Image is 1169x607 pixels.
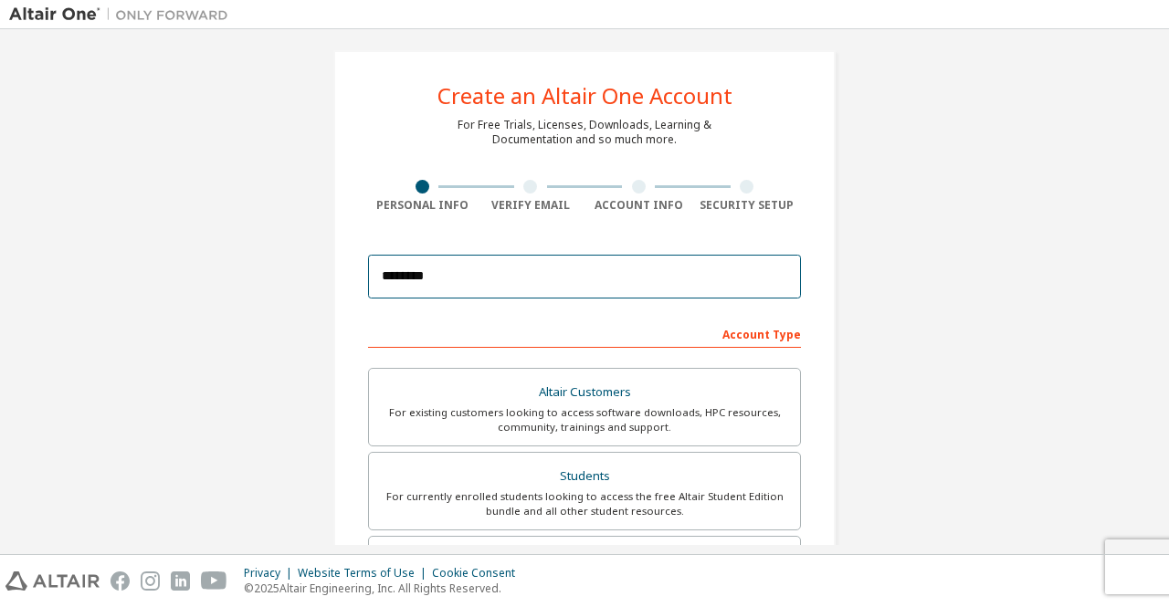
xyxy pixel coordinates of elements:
[5,571,100,591] img: altair_logo.svg
[141,571,160,591] img: instagram.svg
[368,198,477,213] div: Personal Info
[9,5,237,24] img: Altair One
[201,571,227,591] img: youtube.svg
[111,571,130,591] img: facebook.svg
[477,198,585,213] div: Verify Email
[244,566,298,581] div: Privacy
[693,198,802,213] div: Security Setup
[437,85,732,107] div: Create an Altair One Account
[244,581,526,596] p: © 2025 Altair Engineering, Inc. All Rights Reserved.
[458,118,711,147] div: For Free Trials, Licenses, Downloads, Learning & Documentation and so much more.
[584,198,693,213] div: Account Info
[380,380,789,405] div: Altair Customers
[368,319,801,348] div: Account Type
[171,571,190,591] img: linkedin.svg
[298,566,432,581] div: Website Terms of Use
[380,405,789,434] div: For existing customers looking to access software downloads, HPC resources, community, trainings ...
[432,566,526,581] div: Cookie Consent
[380,489,789,518] div: For currently enrolled students looking to access the free Altair Student Edition bundle and all ...
[380,464,789,489] div: Students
